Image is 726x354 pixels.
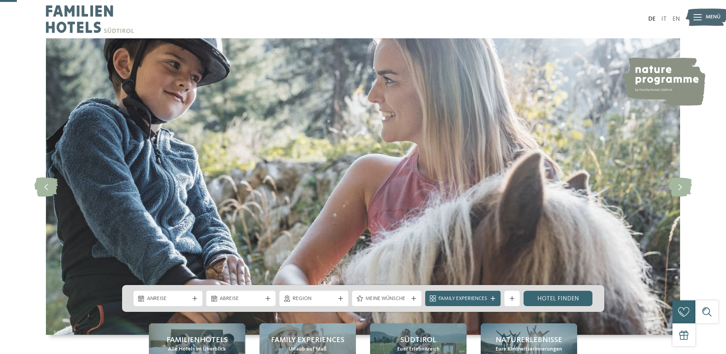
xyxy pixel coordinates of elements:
span: Abreise [220,295,262,303]
span: Meine Wünsche [365,295,408,303]
span: Menü [706,13,721,21]
span: Urlaub auf Maß [289,346,326,353]
span: Familienhotels [166,335,228,346]
img: Familienhotels Südtirol: The happy family places [46,38,680,335]
span: Alle Hotels im Überblick [168,346,226,353]
img: nature programme by Familienhotels Südtirol [621,57,705,106]
span: Family Experiences [439,295,487,303]
a: DE [648,16,656,22]
a: Hotel finden [524,291,593,306]
span: Region [293,295,335,303]
span: Naturerlebnisse [496,335,562,346]
a: IT [661,16,667,22]
span: Family Experiences [271,335,344,346]
span: Eure Kindheitserinnerungen [496,346,562,353]
span: Anreise [147,295,189,303]
span: Südtirol [400,335,436,346]
a: EN [672,16,680,22]
span: Euer Erlebnisreich [397,346,440,353]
